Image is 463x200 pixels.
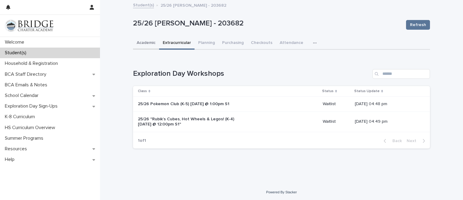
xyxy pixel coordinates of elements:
p: 25/26 Pokemon Club (K-5) [DATE] @ 1:00pm S1 [138,102,239,107]
span: Next [407,139,420,143]
button: Extracurricular [159,37,195,50]
p: 25/26 "Rubik’s Cubes, Hot Wheels & Legos! (K-4) [DATE] @ 12:00pm S1" [138,117,239,127]
a: Powered By Stacker [266,190,297,194]
p: Welcome [2,39,29,45]
p: K-8 Curriculum [2,114,40,120]
span: Back [389,139,402,143]
button: Planning [195,37,218,50]
p: Status Update [354,88,380,95]
p: Student(s) [2,50,31,56]
span: Refresh [410,22,426,28]
p: Help [2,157,19,162]
p: 1 of 1 [133,133,151,148]
p: Waitlist [323,102,350,107]
p: Class [138,88,147,95]
p: 25/26 [PERSON_NAME] - 203682 [161,2,226,8]
p: [DATE] 04:48 pm [355,102,420,107]
p: 25/26 [PERSON_NAME] - 203682 [133,19,401,28]
p: BCA Emails & Notes [2,82,52,88]
p: Exploration Day Sign-Ups [2,103,62,109]
p: Household & Registration [2,61,63,66]
button: Back [379,138,404,144]
a: Student(s) [133,1,154,8]
p: [DATE] 04:49 pm [355,119,420,124]
tr: 25/26 Pokemon Club (K-5) [DATE] @ 1:00pm S1Waitlist[DATE] 04:48 pm [133,97,430,112]
button: Checkouts [247,37,276,50]
p: Status [322,88,334,95]
p: HS Curriculum Overview [2,125,60,131]
button: Purchasing [218,37,247,50]
p: BCA Staff Directory [2,72,51,77]
p: Summer Programs [2,135,48,141]
tr: 25/26 "Rubik’s Cubes, Hot Wheels & Legos! (K-4) [DATE] @ 12:00pm S1"Waitlist[DATE] 04:49 pm [133,112,430,132]
button: Attendance [276,37,307,50]
h1: Exploration Day Workshops [133,69,370,78]
p: Waitlist [323,119,350,124]
button: Next [404,138,430,144]
p: Resources [2,146,32,152]
input: Search [372,69,430,79]
button: Academic [133,37,159,50]
button: Refresh [406,20,430,30]
p: School Calendar [2,93,43,98]
img: V1C1m3IdTEidaUdm9Hs0 [5,20,53,32]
